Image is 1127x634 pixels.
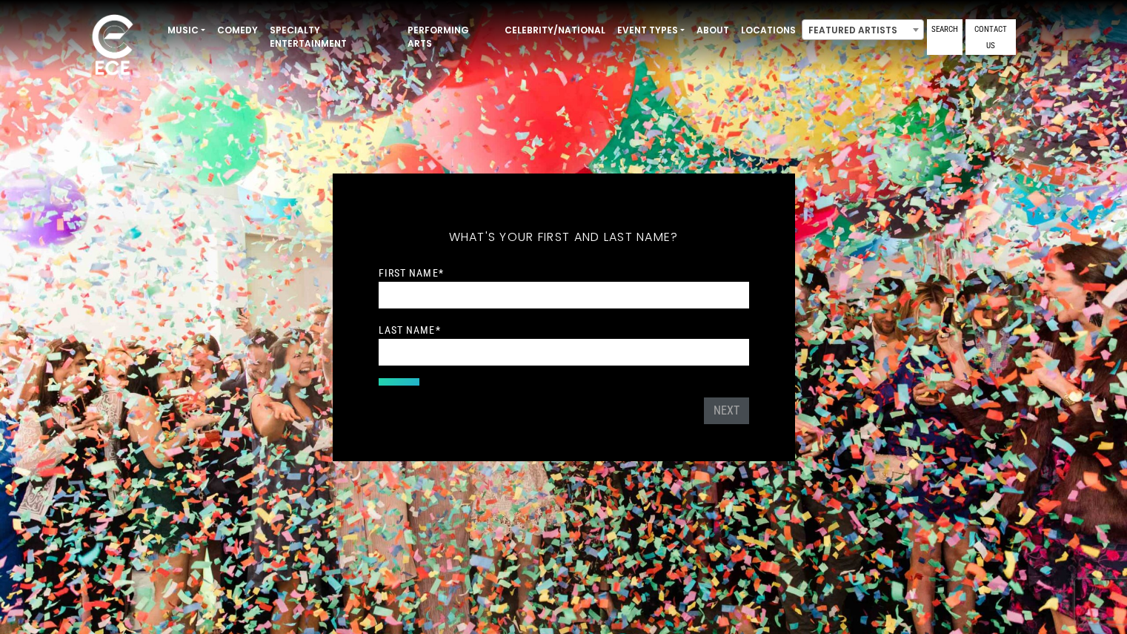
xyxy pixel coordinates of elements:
a: Specialty Entertainment [264,18,402,56]
span: Featured Artists [802,19,924,40]
span: Featured Artists [802,20,923,41]
a: Comedy [211,18,264,43]
a: Performing Arts [402,18,499,56]
a: Locations [735,18,802,43]
img: ece_new_logo_whitev2-1.png [76,10,150,82]
a: About [691,18,735,43]
a: Event Types [611,18,691,43]
a: Music [162,18,211,43]
label: First Name [379,266,444,280]
label: Last Name [379,323,441,337]
h5: What's your first and last name? [379,211,749,264]
a: Contact Us [965,19,1016,55]
a: Celebrity/National [499,18,611,43]
a: Search [927,19,963,55]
